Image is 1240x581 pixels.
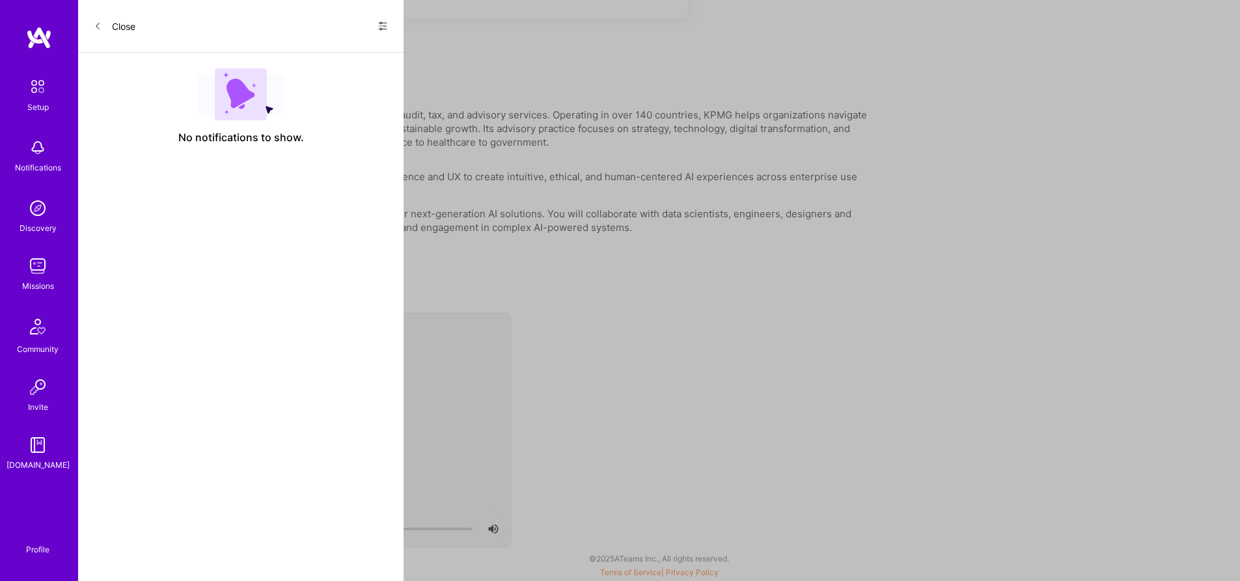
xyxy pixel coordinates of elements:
div: [DOMAIN_NAME] [7,458,70,472]
img: discovery [25,195,51,221]
div: Discovery [20,221,57,235]
a: Profile [21,529,54,555]
button: Close [94,16,135,36]
img: logo [26,26,52,49]
div: Profile [26,543,49,555]
img: teamwork [25,253,51,279]
img: Community [22,311,53,342]
div: Missions [22,279,54,293]
span: No notifications to show. [178,131,304,144]
img: empty [198,68,284,120]
div: Community [17,342,59,356]
img: Invite [25,374,51,400]
img: bell [25,135,51,161]
div: Setup [27,100,49,114]
img: setup [24,73,51,100]
div: Invite [28,400,48,414]
div: Notifications [15,161,61,174]
img: guide book [25,432,51,458]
